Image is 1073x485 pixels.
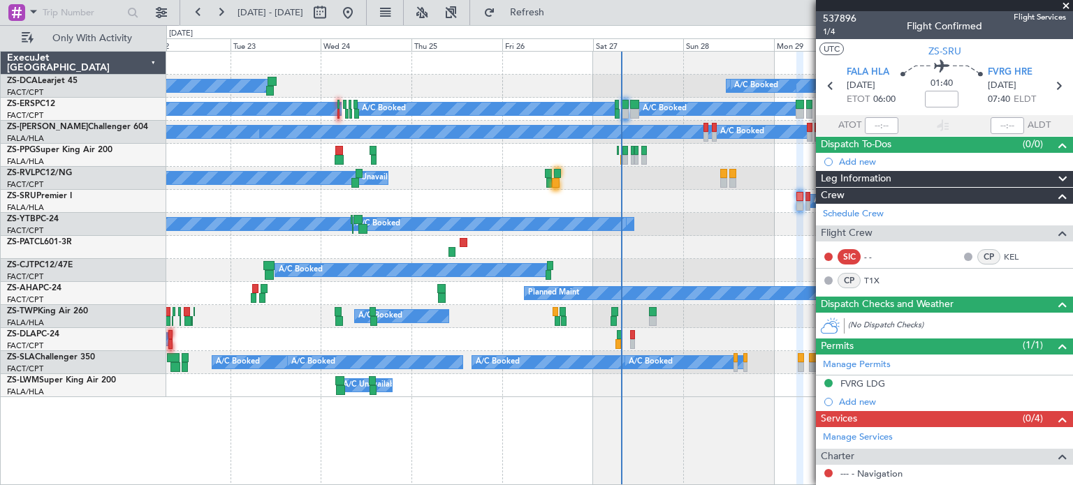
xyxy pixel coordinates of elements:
a: FALA/HLA [7,318,44,328]
span: ZS-SRU [928,44,961,59]
a: ZS-YTBPC-24 [7,215,59,223]
div: Mon 22 [140,38,231,51]
div: Mon 29 [774,38,865,51]
a: FALA/HLA [7,156,44,167]
div: A/C Booked [356,214,400,234]
a: ZS-CJTPC12/47E [7,261,73,269]
span: (0/0) [1023,137,1043,151]
button: Only With Activity [15,27,152,50]
a: FALA/HLA [7,387,44,397]
a: FACT/CPT [7,364,43,374]
span: ZS-CJT [7,261,34,269]
button: Refresh [477,1,561,24]
div: Thu 25 [411,38,502,51]
div: A/C Booked [476,352,520,373]
a: T1X [864,274,896,287]
a: FACT/CPT [7,87,43,98]
span: ZS-SLA [7,353,35,361]
div: [DATE] [169,28,193,40]
a: FACT/CPT [7,110,43,121]
span: Crew [821,188,845,204]
span: ZS-PAT [7,238,34,246]
span: ZS-[PERSON_NAME] [7,123,88,131]
div: Add new [839,156,1066,167]
div: Flight Confirmed [907,19,982,33]
a: ZS-SLAChallenger 350 [7,353,95,361]
span: ZS-DCA [7,77,38,85]
div: A/C Booked [362,98,406,119]
span: Flight Crew [821,225,873,241]
a: --- - Navigation [840,468,903,479]
a: ZS-DCALearjet 45 [7,77,78,85]
span: Only With Activity [36,33,147,43]
div: CP [977,249,1000,264]
div: A/C Booked [279,260,323,281]
a: ZS-PATCL601-3R [7,238,72,246]
span: ZS-PPG [7,146,36,154]
span: ALDT [1028,119,1051,133]
span: FALA HLA [847,66,889,80]
div: A/C Booked [814,191,858,211]
div: SIC [838,249,861,264]
span: 06:00 [873,93,896,107]
div: Sat 27 [593,38,684,51]
div: CP [838,273,861,288]
a: Manage Permits [823,358,891,372]
span: FVRG HRE [988,66,1032,80]
a: Schedule Crew [823,207,884,221]
a: ZS-PPGSuper King Air 200 [7,146,112,154]
a: FALA/HLA [7,133,44,144]
span: Services [821,411,857,427]
a: ZS-DLAPC-24 [7,330,59,338]
a: FACT/CPT [7,271,43,282]
div: Sun 28 [683,38,774,51]
a: ZS-LWMSuper King Air 200 [7,376,116,385]
span: ZS-SRU [7,192,36,200]
a: Manage Services [823,431,893,445]
a: ZS-ERSPC12 [7,100,55,108]
div: Wed 24 [321,38,411,51]
a: ZS-TWPKing Air 260 [7,307,88,315]
a: FACT/CPT [7,294,43,305]
span: Leg Information [821,171,891,187]
span: ZS-DLA [7,330,36,338]
div: A/C Booked [358,306,402,327]
span: ZS-TWP [7,307,38,315]
span: Charter [821,449,854,465]
a: KEL [1004,251,1035,263]
span: ELDT [1014,93,1036,107]
span: (1/1) [1023,338,1043,352]
span: (0/4) [1023,411,1043,426]
div: Tue 23 [231,38,321,51]
span: Dispatch Checks and Weather [821,297,954,313]
span: 1/4 [823,26,856,38]
a: FALA/HLA [7,202,44,213]
span: ZS-LWM [7,376,39,385]
div: (No Dispatch Checks) [848,320,1073,334]
span: ETOT [847,93,870,107]
span: [DATE] [988,79,1016,93]
span: ZS-YTB [7,215,36,223]
div: FVRG LDG [840,378,885,389]
div: Planned Maint [528,283,579,304]
div: A/C Unavailable [345,167,403,188]
div: - - [864,251,896,263]
span: Flight Services [1014,11,1066,23]
a: FACT/CPT [7,341,43,351]
div: Fri 26 [502,38,593,51]
div: A/C Booked [734,75,778,96]
span: Dispatch To-Dos [821,137,891,153]
div: A/C Booked [291,352,335,373]
div: Add new [839,396,1066,408]
a: ZS-RVLPC12/NG [7,169,72,177]
div: A/C Booked [720,121,764,142]
div: A/C Booked [643,98,687,119]
input: --:-- [865,117,898,134]
a: ZS-AHAPC-24 [7,284,61,292]
span: 07:40 [988,93,1010,107]
span: 537896 [823,11,856,26]
div: A/C Booked [216,352,260,373]
span: Permits [821,338,854,355]
span: ZS-AHA [7,284,38,292]
a: FACT/CPT [7,179,43,190]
